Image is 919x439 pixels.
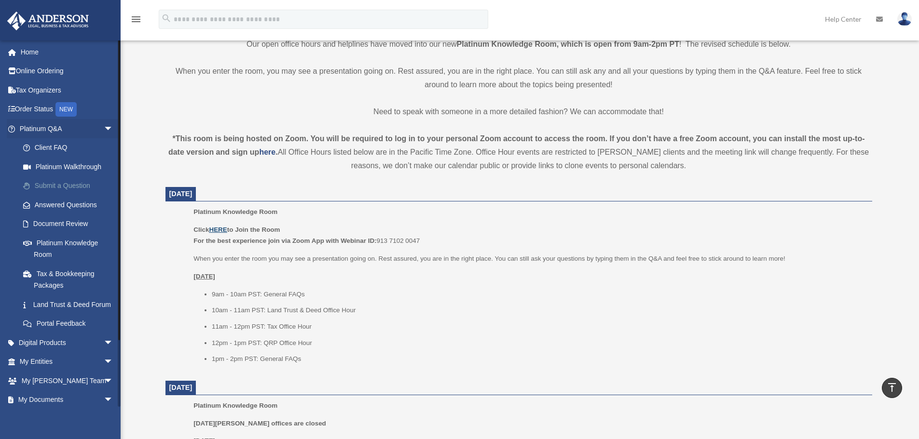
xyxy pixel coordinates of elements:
span: [DATE] [169,384,192,391]
p: 913 7102 0047 [193,224,865,247]
div: All Office Hours listed below are in the Pacific Time Zone. Office Hour events are restricted to ... [165,132,872,173]
li: 10am - 11am PST: Land Trust & Deed Office Hour [212,305,865,316]
a: My [PERSON_NAME] Teamarrow_drop_down [7,371,128,390]
span: Platinum Knowledge Room [193,208,277,215]
span: arrow_drop_down [104,390,123,410]
a: Tax Organizers [7,80,128,100]
a: Platinum Knowledge Room [14,233,123,264]
a: menu [130,17,142,25]
a: Platinum Walkthrough [14,157,128,176]
b: [DATE][PERSON_NAME] offices are closed [193,420,326,427]
strong: *This room is being hosted on Zoom. You will be required to log in to your personal Zoom account ... [168,134,865,156]
p: Our open office hours and helplines have moved into our new ! The revised schedule is below. [165,38,872,51]
span: [DATE] [169,190,192,198]
span: arrow_drop_down [104,333,123,353]
span: Platinum Knowledge Room [193,402,277,409]
a: HERE [209,226,227,233]
a: vertical_align_top [882,378,902,398]
a: here [259,148,275,156]
i: menu [130,13,142,25]
a: Platinum Q&Aarrow_drop_down [7,119,128,138]
a: Online Ordering [7,62,128,81]
li: 12pm - 1pm PST: QRP Office Hour [212,337,865,349]
a: Digital Productsarrow_drop_down [7,333,128,352]
b: Click to Join the Room [193,226,280,233]
strong: Platinum Knowledge Room, which is open from 9am-2pm PT [457,40,679,48]
a: Land Trust & Deed Forum [14,295,128,314]
u: [DATE] [193,273,215,280]
a: Client FAQ [14,138,128,158]
i: vertical_align_top [886,382,898,393]
span: arrow_drop_down [104,371,123,391]
i: search [161,13,172,24]
a: Tax & Bookkeeping Packages [14,264,128,295]
span: arrow_drop_down [104,119,123,139]
b: For the best experience join via Zoom App with Webinar ID: [193,237,376,244]
p: Need to speak with someone in a more detailed fashion? We can accommodate that! [165,105,872,119]
a: My Documentsarrow_drop_down [7,390,128,410]
a: Document Review [14,214,128,234]
a: Answered Questions [14,195,128,214]
a: Home [7,42,128,62]
img: Anderson Advisors Platinum Portal [4,12,92,30]
img: User Pic [897,12,912,26]
li: 11am - 12pm PST: Tax Office Hour [212,321,865,333]
p: When you enter the room you may see a presentation going on. Rest assured, you are in the right p... [193,253,865,265]
a: Order StatusNEW [7,100,128,120]
div: NEW [55,102,77,117]
a: Submit a Question [14,176,128,196]
span: arrow_drop_down [104,352,123,372]
a: Portal Feedback [14,314,128,333]
li: 1pm - 2pm PST: General FAQs [212,353,865,365]
p: When you enter the room, you may see a presentation going on. Rest assured, you are in the right ... [165,65,872,92]
a: My Entitiesarrow_drop_down [7,352,128,372]
li: 9am - 10am PST: General FAQs [212,289,865,300]
strong: . [275,148,277,156]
